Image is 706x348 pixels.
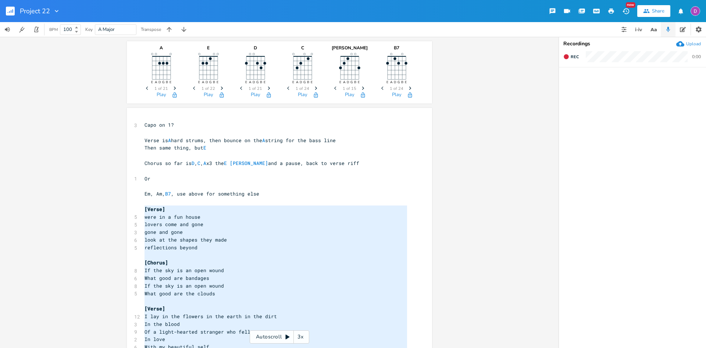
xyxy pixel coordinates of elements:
text: E [169,80,171,84]
text: B [213,80,215,84]
text: E [263,80,265,84]
span: A Major [98,26,115,33]
div: Autoscroll [250,330,309,344]
button: Play [392,92,402,98]
span: gone and gone [145,229,183,235]
span: Rec [571,54,579,60]
div: [PERSON_NAME] [331,46,368,50]
div: 3x [294,330,307,344]
text: E [404,80,406,84]
div: Upload [686,41,701,47]
text: E [245,80,247,84]
button: Play [204,92,213,98]
text: A [249,80,251,84]
span: C [197,160,200,166]
text: E [151,80,153,84]
span: D [192,160,195,166]
text: D [299,80,302,84]
span: [Chorus] [145,259,168,266]
text: E [292,80,294,84]
span: 1 of 21 [154,87,168,91]
text: A [343,80,345,84]
text: B [401,80,403,84]
text: G [162,80,164,84]
div: New [626,2,635,8]
text: E [198,80,200,84]
span: In the blood [145,321,180,327]
div: 0:00 [692,55,701,59]
span: I lay in the flowers in the earth in the dirt [145,313,277,320]
span: 1 of 24 [390,87,403,91]
text: D [252,80,255,84]
button: Play [157,92,166,98]
span: A [262,137,265,144]
button: Play [251,92,260,98]
span: [Verse] [145,206,165,212]
button: Play [345,92,354,98]
text: E [386,80,388,84]
span: Verse is hard strums, then bounce on the string for the bass line [145,137,336,144]
text: E [310,80,312,84]
div: D [237,46,274,50]
span: 1 of 24 [296,87,309,91]
span: A [203,160,206,166]
span: E [224,160,227,166]
span: [Verse] [145,305,165,312]
span: What good are bandages [145,275,209,281]
img: Dylan [691,6,700,16]
text: A [202,80,204,84]
text: G [303,80,306,84]
text: E [339,80,341,84]
span: Or [145,175,150,182]
span: Project 22 [20,8,50,14]
text: B [165,80,168,84]
span: If the sky is an open wound [145,267,224,274]
span: In love [145,336,165,342]
text: A [390,80,392,84]
text: B [354,80,356,84]
span: Chorus so far is , , x3 the and a pause, back to verse riff [145,160,359,166]
text: E [357,80,359,84]
text: G [397,80,400,84]
div: Recordings [563,41,702,46]
button: New [618,4,633,18]
div: B7 [378,46,415,50]
text: D [158,80,161,84]
button: Upload [676,40,701,48]
span: lovers come and gone [145,221,203,228]
span: B7 [165,190,171,197]
text: A [296,80,298,84]
button: Share [637,5,670,17]
div: Transpose [141,27,161,32]
div: E [190,46,227,50]
div: BPM [49,28,58,32]
text: B [307,80,309,84]
text: B [260,80,262,84]
span: What good are the clouds [145,290,215,297]
div: Key [85,27,93,32]
text: D [346,80,349,84]
text: G [209,80,211,84]
span: 1 of 22 [202,87,215,91]
span: 1 of 21 [249,87,262,91]
span: Capo on 1? [145,122,174,128]
span: A [168,137,171,144]
text: D [393,80,396,84]
span: E [203,144,206,151]
text: E [216,80,218,84]
button: Rec [560,51,582,63]
span: 1 of 15 [343,87,356,91]
span: Em, Am, , use above for something else [145,190,259,197]
button: Play [298,92,307,98]
span: look at the shapes they made [145,236,227,243]
text: G [350,80,353,84]
span: Of a light-hearted stranger who fell [145,328,250,335]
text: D [205,80,208,84]
text: A [154,80,157,84]
span: [PERSON_NAME] [230,160,268,166]
div: C [284,46,321,50]
span: reflections beyond [145,244,197,251]
div: A [143,46,180,50]
span: If the sky is an open wound [145,282,224,289]
span: were in a fun house [145,214,200,220]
